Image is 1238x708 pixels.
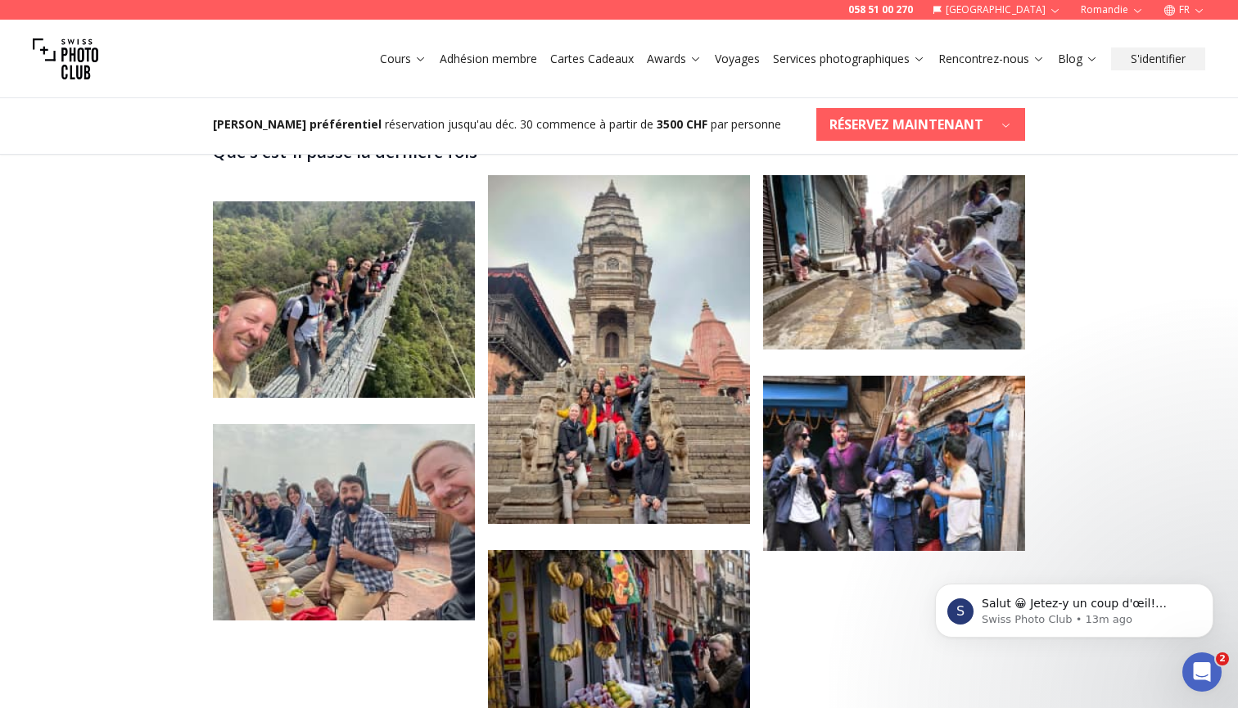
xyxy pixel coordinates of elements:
a: Voyages [715,51,760,67]
a: Services photographiques [773,51,925,67]
iframe: Intercom live chat [1182,652,1222,692]
a: 058 51 00 270 [848,3,913,16]
a: Cartes Cadeaux [550,51,634,67]
img: image [488,175,750,524]
button: Cartes Cadeaux [544,47,640,70]
a: Blog [1058,51,1098,67]
button: Rencontrez-nous [932,47,1051,70]
button: S'identifier [1111,47,1205,70]
img: image [213,424,475,620]
img: image [213,201,475,398]
b: [PERSON_NAME] préférentiel [213,116,382,132]
button: Blog [1051,47,1105,70]
a: Awards [647,51,702,67]
b: RÉSERVEZ MAINTENANT [829,115,983,134]
a: Adhésion membre [440,51,537,67]
span: par personne [711,116,781,132]
iframe: Intercom notifications message [910,549,1238,664]
button: Voyages [708,47,766,70]
img: image [763,175,1025,350]
button: Adhésion membre [433,47,544,70]
span: réservation jusqu'au déc. 30 commence à partir de [385,116,653,132]
button: RÉSERVEZ MAINTENANT [816,108,1025,141]
button: Services photographiques [766,47,932,70]
a: Rencontrez-nous [938,51,1045,67]
button: Cours [373,47,433,70]
img: Swiss photo club [33,26,98,92]
button: Awards [640,47,708,70]
a: Cours [380,51,427,67]
span: 2 [1216,652,1229,665]
img: image [763,376,1025,551]
b: 3500 CHF [657,116,707,132]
